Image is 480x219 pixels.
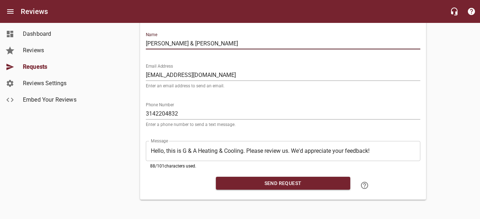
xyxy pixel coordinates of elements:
[146,103,174,107] label: Phone Number
[23,63,77,71] span: Requests
[146,84,420,88] p: Enter an email address to send an email.
[2,3,19,20] button: Open drawer
[446,3,463,20] button: Live Chat
[463,3,480,20] button: Support Portal
[21,6,48,17] h6: Reviews
[146,33,157,37] label: Name
[146,64,173,68] label: Email Address
[23,96,77,104] span: Embed Your Reviews
[151,147,415,154] textarea: Hello, this is G & A Heating & Cooling. Please review us. We'd appreciate your feedback!
[23,30,77,38] span: Dashboard
[23,79,77,88] span: Reviews Settings
[23,46,77,55] span: Reviews
[150,164,196,169] span: 88 / 101 characters used.
[146,122,420,127] p: Enter a phone number to send a text message.
[356,177,373,194] a: Learn how to "Send a Review Request"
[222,179,345,188] span: Send Request
[216,177,350,190] button: Send Request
